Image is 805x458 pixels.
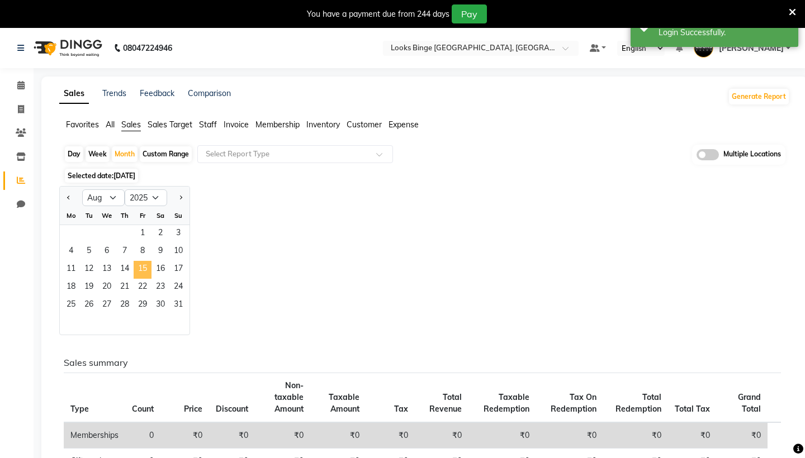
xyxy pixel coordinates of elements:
[62,279,80,297] div: Monday, August 18, 2025
[64,422,125,449] td: Memberships
[719,42,784,54] span: [PERSON_NAME]
[80,261,98,279] span: 12
[151,207,169,225] div: Sa
[659,27,790,39] div: Login Successfully.
[176,189,185,207] button: Next month
[98,297,116,314] span: 27
[389,120,419,130] span: Expense
[98,261,116,279] span: 13
[98,207,116,225] div: We
[113,171,135,180] span: [DATE]
[62,279,80,297] span: 18
[98,243,116,261] div: Wednesday, August 6, 2025
[694,38,713,58] img: Arnav Kumar_MSTR
[80,279,98,297] span: 19
[80,207,98,225] div: Tu
[82,189,125,206] select: Select month
[151,261,169,279] span: 16
[132,404,154,414] span: Count
[64,189,73,207] button: Previous month
[255,422,310,449] td: ₹0
[151,243,169,261] div: Saturday, August 9, 2025
[98,279,116,297] span: 20
[62,297,80,314] span: 25
[80,243,98,261] span: 5
[62,261,80,279] div: Monday, August 11, 2025
[116,207,134,225] div: Th
[169,207,187,225] div: Su
[366,422,415,449] td: ₹0
[116,243,134,261] span: 7
[140,88,174,98] a: Feedback
[169,225,187,243] div: Sunday, August 3, 2025
[80,297,98,314] div: Tuesday, August 26, 2025
[116,261,134,279] div: Thursday, August 14, 2025
[675,404,710,414] span: Total Tax
[209,422,255,449] td: ₹0
[80,261,98,279] div: Tuesday, August 12, 2025
[134,261,151,279] span: 15
[62,207,80,225] div: Mo
[216,404,248,414] span: Discount
[134,279,151,297] div: Friday, August 22, 2025
[151,225,169,243] span: 2
[98,279,116,297] div: Wednesday, August 20, 2025
[134,261,151,279] div: Friday, August 15, 2025
[116,261,134,279] span: 14
[160,422,209,449] td: ₹0
[255,120,300,130] span: Membership
[62,243,80,261] div: Monday, August 4, 2025
[70,404,89,414] span: Type
[116,279,134,297] span: 21
[307,8,449,20] div: You have a payment due from 244 days
[738,392,761,414] span: Grand Total
[468,422,536,449] td: ₹0
[59,84,89,104] a: Sales
[169,297,187,314] span: 31
[169,225,187,243] span: 3
[125,189,167,206] select: Select year
[116,243,134,261] div: Thursday, August 7, 2025
[184,404,202,414] span: Price
[394,404,408,414] span: Tax
[452,4,487,23] button: Pay
[98,243,116,261] span: 6
[29,32,105,64] img: logo
[123,32,172,64] b: 08047224946
[429,392,462,414] span: Total Revenue
[80,243,98,261] div: Tuesday, August 5, 2025
[169,243,187,261] div: Sunday, August 10, 2025
[134,297,151,314] div: Friday, August 29, 2025
[116,297,134,314] div: Thursday, August 28, 2025
[98,261,116,279] div: Wednesday, August 13, 2025
[134,225,151,243] span: 1
[62,261,80,279] span: 11
[65,146,83,162] div: Day
[62,297,80,314] div: Monday, August 25, 2025
[121,120,141,130] span: Sales
[151,279,169,297] span: 23
[169,297,187,314] div: Sunday, August 31, 2025
[536,422,603,449] td: ₹0
[169,261,187,279] div: Sunday, August 17, 2025
[134,225,151,243] div: Friday, August 1, 2025
[66,120,99,130] span: Favorites
[112,146,138,162] div: Month
[151,225,169,243] div: Saturday, August 2, 2025
[65,169,138,183] span: Selected date:
[148,120,192,130] span: Sales Target
[86,146,110,162] div: Week
[106,120,115,130] span: All
[188,88,231,98] a: Comparison
[134,207,151,225] div: Fr
[80,297,98,314] span: 26
[151,243,169,261] span: 9
[329,392,359,414] span: Taxable Amount
[62,243,80,261] span: 4
[551,392,596,414] span: Tax On Redemption
[140,146,192,162] div: Custom Range
[80,279,98,297] div: Tuesday, August 19, 2025
[134,297,151,314] span: 29
[169,243,187,261] span: 10
[102,88,126,98] a: Trends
